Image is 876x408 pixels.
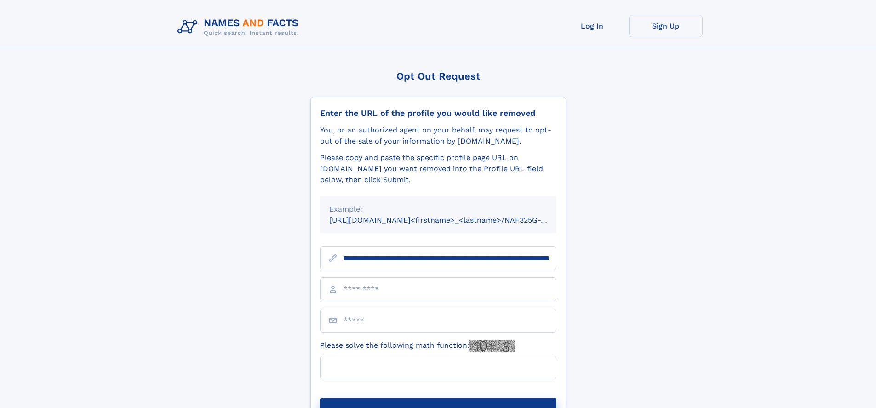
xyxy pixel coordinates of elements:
[320,152,556,185] div: Please copy and paste the specific profile page URL on [DOMAIN_NAME] you want removed into the Pr...
[555,15,629,37] a: Log In
[329,216,574,224] small: [URL][DOMAIN_NAME]<firstname>_<lastname>/NAF325G-xxxxxxxx
[320,108,556,118] div: Enter the URL of the profile you would like removed
[310,70,566,82] div: Opt Out Request
[320,125,556,147] div: You, or an authorized agent on your behalf, may request to opt-out of the sale of your informatio...
[320,340,515,352] label: Please solve the following math function:
[174,15,306,40] img: Logo Names and Facts
[629,15,703,37] a: Sign Up
[329,204,547,215] div: Example:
